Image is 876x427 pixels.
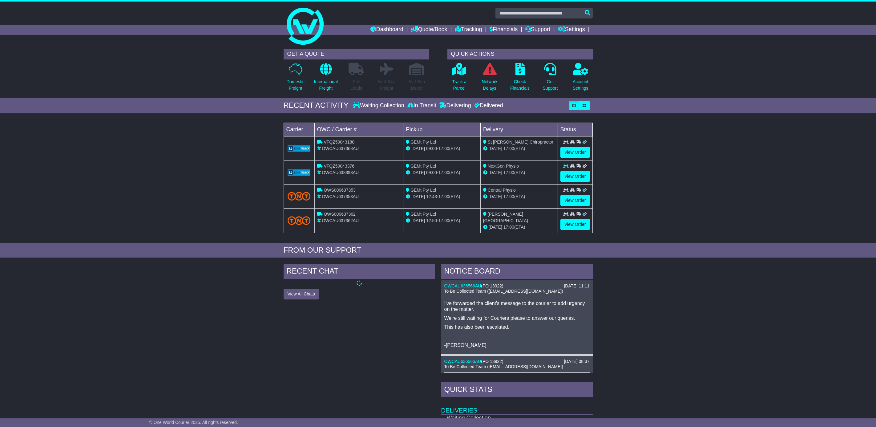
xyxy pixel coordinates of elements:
[503,194,514,199] span: 17:00
[324,164,354,169] span: VFQZ50043376
[560,195,590,206] a: View Order
[403,123,481,136] td: Pickup
[409,79,425,91] p: Air / Sea Depot
[503,225,514,230] span: 17:00
[488,140,553,144] span: St [PERSON_NAME] Chiropractor
[322,218,359,223] span: OWCAU637362AU
[288,145,311,152] img: GetCarrierServiceLogo
[426,170,437,175] span: 09:00
[510,63,530,95] a: CheckFinancials
[284,246,593,255] div: FROM OUR SUPPORT
[488,164,519,169] span: NextGen Physio
[353,102,406,109] div: Waiting Collection
[288,169,311,176] img: GetCarrierServiceLogo
[406,193,478,200] div: - (ETA)
[426,146,437,151] span: 09:00
[489,146,502,151] span: [DATE]
[573,79,588,91] p: Account Settings
[444,289,563,294] span: To Be Collected Team ([EMAIL_ADDRESS][DOMAIN_NAME])
[411,170,425,175] span: [DATE]
[406,218,478,224] div: - (ETA)
[441,414,571,421] td: Waiting Collection
[438,102,473,109] div: Delivering
[284,49,429,59] div: GET A QUOTE
[411,25,447,35] a: Quote/Book
[483,193,555,200] div: (ETA)
[149,420,238,425] span: © One World Courier 2025. All rights reserved.
[411,218,425,223] span: [DATE]
[288,216,311,225] img: TNT_Domestic.png
[438,170,449,175] span: 17:00
[564,283,589,289] div: [DATE] 11:11
[452,63,467,95] a: Track aParcel
[489,170,502,175] span: [DATE]
[455,25,482,35] a: Tracking
[438,218,449,223] span: 17:00
[438,194,449,199] span: 17:00
[322,194,359,199] span: OWCAU637353AU
[564,359,589,364] div: [DATE] 08:37
[322,146,359,151] span: OWCAU637368AU
[324,212,356,217] span: OWS000637362
[560,147,590,158] a: View Order
[444,324,590,330] p: This has also been escalated.
[503,146,514,151] span: 17:00
[572,63,589,95] a: AccountSettings
[410,140,436,144] span: GEMt Pty Ltd
[438,146,449,151] span: 17:00
[444,283,481,288] a: OWCAU636566AU
[483,224,555,230] div: (ETA)
[286,79,304,91] p: Domestic Freight
[411,194,425,199] span: [DATE]
[525,25,550,35] a: Support
[444,283,590,289] div: ( )
[426,218,437,223] span: 12:50
[349,79,364,91] p: Full Loads
[481,63,498,95] a: NetworkDelays
[560,219,590,230] a: View Order
[444,315,590,321] p: We're still waiting for Couriers please to answer our queries.
[510,79,530,91] p: Check Financials
[482,283,502,288] span: PO 13922
[284,101,353,110] div: RECENT ACTIVITY -
[377,79,396,91] p: Air & Sea Freight
[324,140,354,144] span: VFQZ50043180
[482,79,497,91] p: Network Delays
[558,25,585,35] a: Settings
[452,79,466,91] p: Track a Parcel
[489,194,502,199] span: [DATE]
[480,123,558,136] td: Delivery
[441,382,593,399] div: Quick Stats
[286,63,305,95] a: DomesticFreight
[560,171,590,182] a: View Order
[444,342,590,348] p: -[PERSON_NAME]
[314,63,338,95] a: InternationalFreight
[542,63,558,95] a: GetSupport
[410,164,436,169] span: GEMt Pty Ltd
[314,123,403,136] td: OWC / Carrier #
[324,188,356,193] span: OWS000637353
[370,25,403,35] a: Dashboard
[410,188,436,193] span: GEMt Pty Ltd
[426,194,437,199] span: 12:43
[503,170,514,175] span: 17:00
[490,25,518,35] a: Financials
[444,364,563,369] span: To Be Collected Team ([EMAIL_ADDRESS][DOMAIN_NAME])
[444,359,481,364] a: OWCAU636566AU
[284,123,314,136] td: Carrier
[411,146,425,151] span: [DATE]
[284,289,319,299] button: View All Chats
[441,399,593,414] td: Deliveries
[482,359,502,364] span: PO 13922
[488,188,516,193] span: Central Physio
[483,145,555,152] div: (ETA)
[322,170,359,175] span: OWCAU638393AU
[406,102,438,109] div: In Transit
[558,123,592,136] td: Status
[444,359,590,364] div: ( )
[406,169,478,176] div: - (ETA)
[444,300,590,312] p: I've forwarded the client's message to the courier to add urgency on the matter.
[483,169,555,176] div: (ETA)
[483,212,528,223] span: [PERSON_NAME][GEOGRAPHIC_DATA]
[406,145,478,152] div: - (ETA)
